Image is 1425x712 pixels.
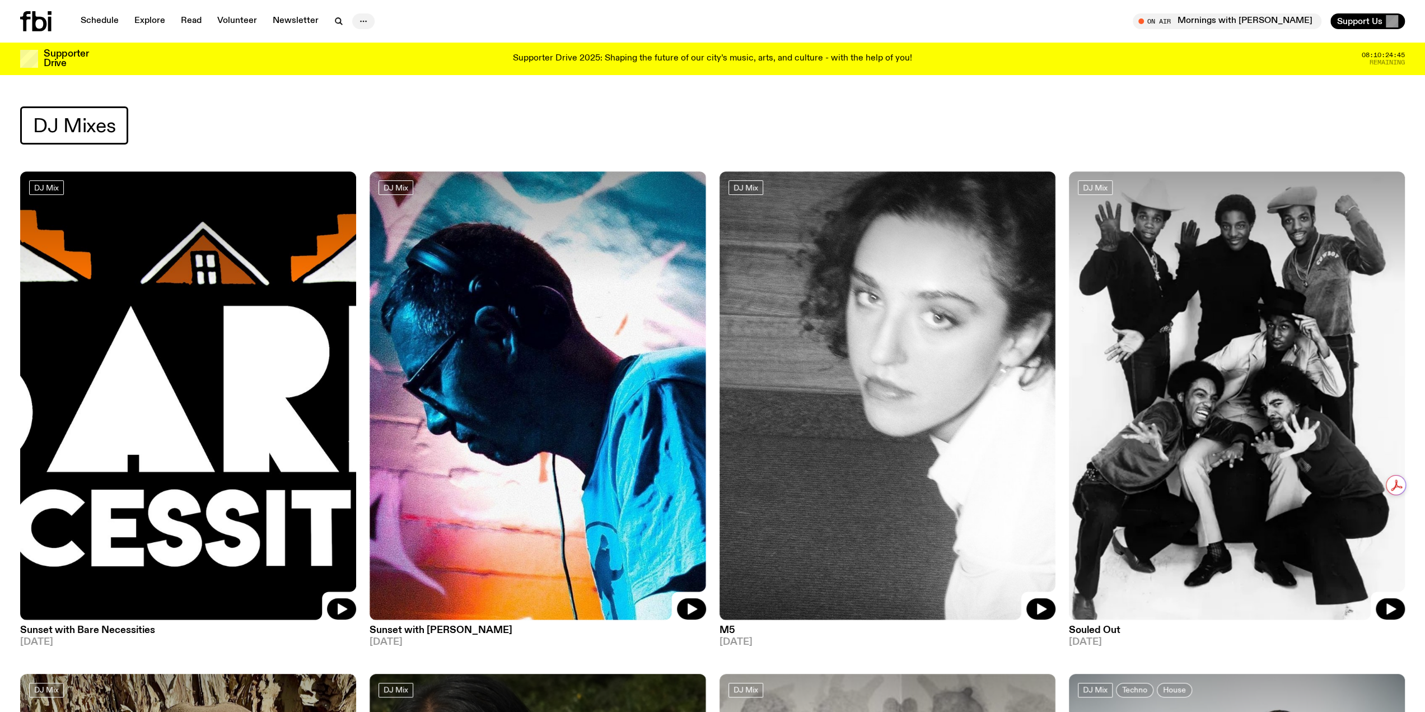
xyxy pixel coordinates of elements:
[719,637,1055,647] span: [DATE]
[20,620,356,647] a: Sunset with Bare Necessities[DATE]
[34,686,59,694] span: DJ Mix
[370,637,706,647] span: [DATE]
[20,637,356,647] span: [DATE]
[20,171,356,620] img: Bare Necessities
[1083,184,1108,192] span: DJ Mix
[1069,626,1405,635] h3: Souled Out
[1078,683,1113,697] a: DJ Mix
[1122,686,1147,694] span: Techno
[29,180,64,195] a: DJ Mix
[728,683,763,697] a: DJ Mix
[1133,13,1321,29] button: On AirMornings with [PERSON_NAME]
[211,13,264,29] a: Volunteer
[733,686,758,694] span: DJ Mix
[44,49,88,68] h3: Supporter Drive
[733,184,758,192] span: DJ Mix
[719,626,1055,635] h3: M5
[1157,683,1192,697] a: House
[1083,686,1108,694] span: DJ Mix
[1078,180,1113,195] a: DJ Mix
[34,184,59,192] span: DJ Mix
[128,13,172,29] a: Explore
[1362,52,1405,58] span: 08:10:24:45
[370,620,706,647] a: Sunset with [PERSON_NAME][DATE]
[719,620,1055,647] a: M5[DATE]
[1069,637,1405,647] span: [DATE]
[728,180,763,195] a: DJ Mix
[379,683,413,697] a: DJ Mix
[74,13,125,29] a: Schedule
[719,171,1055,620] img: A black and white photo of Lilly wearing a white blouse and looking up at the camera.
[384,686,408,694] span: DJ Mix
[370,626,706,635] h3: Sunset with [PERSON_NAME]
[1069,620,1405,647] a: Souled Out[DATE]
[1337,16,1382,26] span: Support Us
[384,184,408,192] span: DJ Mix
[29,683,64,697] a: DJ Mix
[20,626,356,635] h3: Sunset with Bare Necessities
[370,171,706,620] img: Simon Caldwell stands side on, looking downwards. He has headphones on. Behind him is a brightly ...
[1370,59,1405,66] span: Remaining
[1330,13,1405,29] button: Support Us
[1163,686,1186,694] span: House
[379,180,413,195] a: DJ Mix
[33,115,115,137] span: DJ Mixes
[513,54,912,64] p: Supporter Drive 2025: Shaping the future of our city’s music, arts, and culture - with the help o...
[1116,683,1153,697] a: Techno
[174,13,208,29] a: Read
[266,13,325,29] a: Newsletter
